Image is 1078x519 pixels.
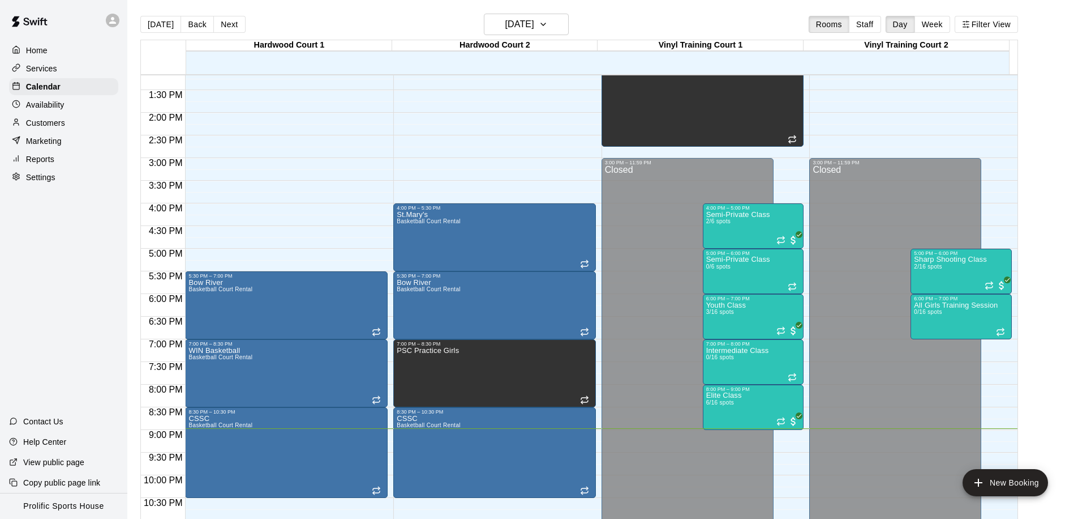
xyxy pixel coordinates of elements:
p: View public page [23,457,84,468]
div: 8:30 PM – 10:30 PM: CSSC [393,407,596,498]
span: 8:00 PM [146,385,186,394]
span: Recurring event [788,135,797,144]
p: Help Center [23,436,66,448]
p: Settings [26,172,55,183]
p: Contact Us [23,416,63,427]
div: 8:00 PM – 9:00 PM [706,386,801,392]
span: 4:30 PM [146,226,186,236]
a: Reports [9,151,118,168]
div: 6:00 PM – 7:00 PM [706,296,801,301]
div: 5:30 PM – 7:00 PM [397,273,592,279]
div: 7:00 PM – 8:00 PM: Intermediate Class [703,339,804,385]
div: 8:00 PM – 9:00 PM: Elite Class [703,385,804,430]
a: Services [9,60,118,77]
a: Home [9,42,118,59]
div: 7:00 PM – 8:30 PM: WIN Basketball [185,339,388,407]
span: 2/16 spots filled [914,263,942,270]
span: 2:30 PM [146,135,186,145]
button: add [963,469,1048,496]
p: Services [26,63,57,74]
p: Home [26,45,48,56]
div: 7:00 PM – 8:00 PM [706,341,801,347]
div: 7:00 PM – 8:30 PM [397,341,592,347]
span: Recurring event [788,373,797,382]
span: 6:00 PM [146,294,186,304]
span: Basketball Court Rental [188,422,252,428]
span: Basketball Court Rental [397,218,461,224]
a: Calendar [9,78,118,95]
div: Vinyl Training Court 1 [598,40,803,51]
a: Settings [9,169,118,186]
span: 5:00 PM [146,249,186,258]
div: 4:00 PM – 5:30 PM: St.Mary's [393,203,596,271]
span: Recurring event [776,236,785,245]
span: 0/6 spots filled [706,263,731,270]
button: Filter View [955,16,1018,33]
span: Basketball Court Rental [188,354,252,360]
p: Prolific Sports House [23,500,104,512]
div: 6:00 PM – 7:00 PM: All Girls Training Session [910,294,1012,339]
button: Week [914,16,950,33]
a: Customers [9,114,118,131]
div: 6:00 PM – 7:00 PM: Youth Class [703,294,804,339]
div: 5:30 PM – 7:00 PM: Bow River [185,271,388,339]
a: Availability [9,96,118,113]
span: Recurring event [985,281,994,290]
div: 3:00 PM – 11:59 PM [605,160,770,165]
div: 5:00 PM – 6:00 PM: Semi-Private Class [703,249,804,294]
h6: [DATE] [505,16,534,32]
span: Recurring event [372,327,381,337]
span: Recurring event [372,486,381,495]
p: Marketing [26,135,62,147]
p: Copy public page link [23,477,100,488]
span: All customers have paid [788,235,799,246]
span: 2/6 spots filled [706,218,731,224]
div: 5:00 PM – 6:00 PM: Sharp Shooting Class [910,249,1012,294]
span: Recurring event [372,395,381,405]
span: Recurring event [580,259,589,269]
button: [DATE] [484,14,569,35]
span: All customers have paid [996,280,1007,291]
div: 5:00 PM – 6:00 PM [914,250,1008,256]
div: 3:00 PM – 11:59 PM [813,160,978,165]
span: Basketball Court Rental [397,422,461,428]
span: Recurring event [776,326,785,335]
p: Calendar [26,81,61,92]
div: 4:00 PM – 5:00 PM: Semi-Private Class [703,203,804,249]
span: 7:30 PM [146,362,186,372]
div: Vinyl Training Court 2 [804,40,1009,51]
span: Recurring event [580,395,589,405]
div: 4:00 PM – 5:30 PM [397,205,592,211]
span: 1:30 PM [146,90,186,100]
span: 8:30 PM [146,407,186,417]
p: Customers [26,117,65,129]
div: 5:30 PM – 7:00 PM: Bow River [393,271,596,339]
span: Recurring event [788,282,797,291]
div: 5:00 PM – 6:00 PM [706,250,801,256]
span: 10:30 PM [141,498,185,508]
span: 6:30 PM [146,317,186,326]
div: 7:00 PM – 8:30 PM [188,341,384,347]
span: 4:00 PM [146,203,186,213]
span: 3:30 PM [146,181,186,190]
div: 6:00 PM – 7:00 PM [914,296,1008,301]
span: All customers have paid [788,325,799,337]
button: Rooms [809,16,849,33]
span: 9:00 PM [146,430,186,440]
div: Hardwood Court 2 [392,40,598,51]
button: Staff [849,16,881,33]
span: 5:30 PM [146,271,186,281]
span: 0/16 spots filled [706,354,734,360]
span: 3/16 spots filled [706,309,734,315]
span: Recurring event [580,486,589,495]
span: 2:00 PM [146,113,186,122]
a: Marketing [9,133,118,150]
span: All customers have paid [788,416,799,427]
span: 7:00 PM [146,339,186,349]
div: 8:30 PM – 10:30 PM [397,409,592,415]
